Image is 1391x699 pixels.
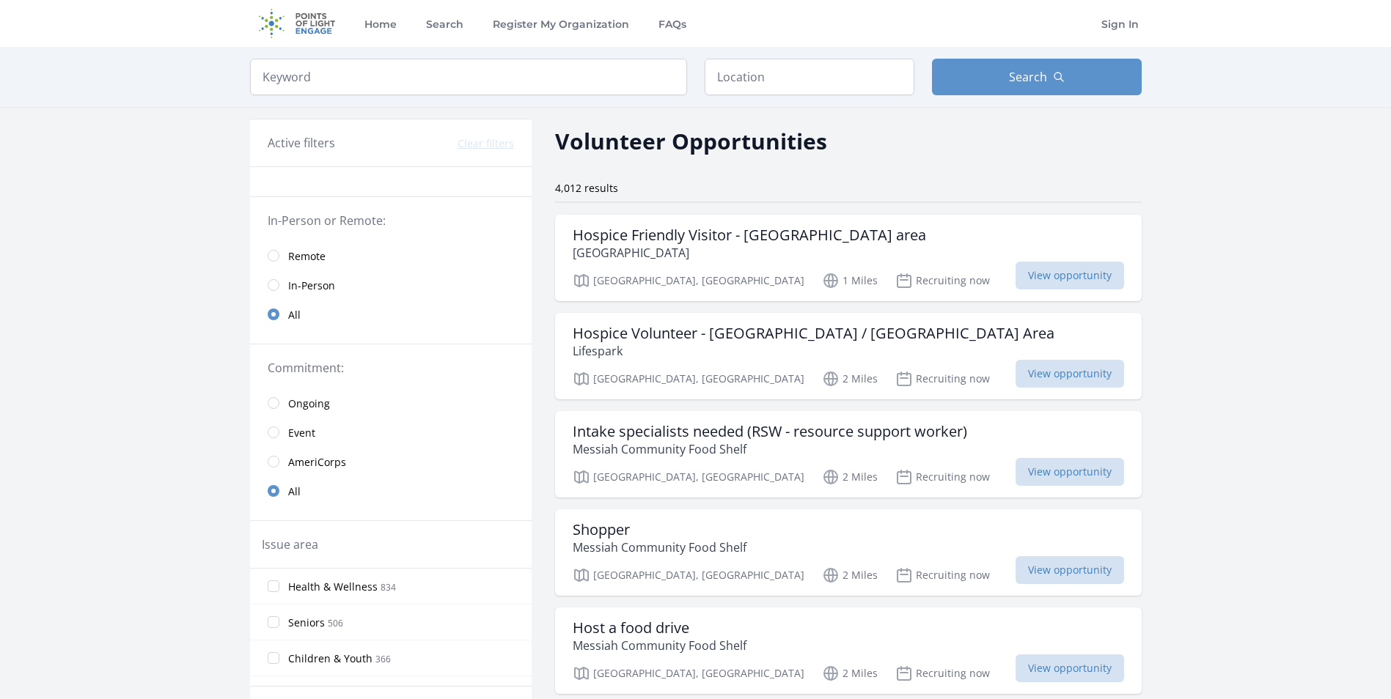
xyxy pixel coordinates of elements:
span: Children & Youth [288,651,372,666]
legend: Commitment: [268,359,514,377]
span: View opportunity [1016,262,1124,289]
input: Health & Wellness 834 [268,580,279,592]
p: Messiah Community Food Shelf [573,637,746,654]
span: 506 [328,617,343,629]
a: Host a food drive Messiah Community Food Shelf [GEOGRAPHIC_DATA], [GEOGRAPHIC_DATA] 2 Miles Recru... [555,607,1142,694]
legend: In-Person or Remote: [268,212,514,229]
span: Health & Wellness [288,580,378,594]
p: Messiah Community Food Shelf [573,539,746,556]
p: Recruiting now [895,468,990,486]
p: [GEOGRAPHIC_DATA], [GEOGRAPHIC_DATA] [573,665,804,682]
span: Ongoing [288,396,330,411]
p: 1 Miles [822,272,878,289]
a: Intake specialists needed (RSW - resource support worker) Messiah Community Food Shelf [GEOGRAPHI... [555,411,1142,498]
span: 366 [375,653,391,665]
input: Children & Youth 366 [268,652,279,664]
a: AmeriCorps [250,447,532,476]
a: Ongoing [250,388,532,418]
span: Remote [288,249,326,264]
h2: Volunteer Opportunities [555,125,827,158]
a: Event [250,418,532,447]
p: [GEOGRAPHIC_DATA], [GEOGRAPHIC_DATA] [573,370,804,388]
button: Search [932,59,1142,95]
button: Clear filters [458,136,514,151]
span: All [288,484,301,499]
h3: Hospice Volunteer - [GEOGRAPHIC_DATA] / [GEOGRAPHIC_DATA] Area [573,325,1054,342]
h3: Host a food drive [573,619,746,637]
p: [GEOGRAPHIC_DATA], [GEOGRAPHIC_DATA] [573,566,804,584]
p: 2 Miles [822,468,878,486]
span: View opportunity [1016,458,1124,486]
span: All [288,308,301,322]
span: View opportunity [1016,654,1124,682]
h3: Hospice Friendly Visitor - [GEOGRAPHIC_DATA] area [573,226,926,244]
span: 834 [381,581,396,593]
p: 2 Miles [822,566,878,584]
a: Remote [250,241,532,270]
span: In-Person [288,278,335,293]
p: [GEOGRAPHIC_DATA] [573,244,926,262]
p: 2 Miles [822,665,878,682]
a: All [250,476,532,506]
p: Recruiting now [895,665,990,682]
p: Lifespark [573,342,1054,360]
span: AmeriCorps [288,455,346,470]
span: Seniors [288,615,325,630]
legend: Issue area [262,536,318,553]
span: 4,012 results [555,181,618,195]
h3: Intake specialists needed (RSW - resource support worker) [573,423,967,440]
a: All [250,300,532,329]
p: 2 Miles [822,370,878,388]
span: View opportunity [1016,556,1124,584]
input: Seniors 506 [268,616,279,628]
a: Shopper Messiah Community Food Shelf [GEOGRAPHIC_DATA], [GEOGRAPHIC_DATA] 2 Miles Recruiting now ... [555,509,1142,596]
p: Messiah Community Food Shelf [573,440,967,458]
a: In-Person [250,270,532,300]
a: Hospice Friendly Visitor - [GEOGRAPHIC_DATA] area [GEOGRAPHIC_DATA] [GEOGRAPHIC_DATA], [GEOGRAPHI... [555,215,1142,301]
p: [GEOGRAPHIC_DATA], [GEOGRAPHIC_DATA] [573,272,804,289]
input: Keyword [250,59,687,95]
span: Search [1009,68,1047,86]
a: Hospice Volunteer - [GEOGRAPHIC_DATA] / [GEOGRAPHIC_DATA] Area Lifespark [GEOGRAPHIC_DATA], [GEOG... [555,313,1142,399]
p: Recruiting now [895,370,990,388]
input: Location [705,59,914,95]
p: Recruiting now [895,566,990,584]
span: Event [288,426,315,440]
span: View opportunity [1016,360,1124,388]
h3: Active filters [268,134,335,152]
p: Recruiting now [895,272,990,289]
h3: Shopper [573,521,746,539]
p: [GEOGRAPHIC_DATA], [GEOGRAPHIC_DATA] [573,468,804,486]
